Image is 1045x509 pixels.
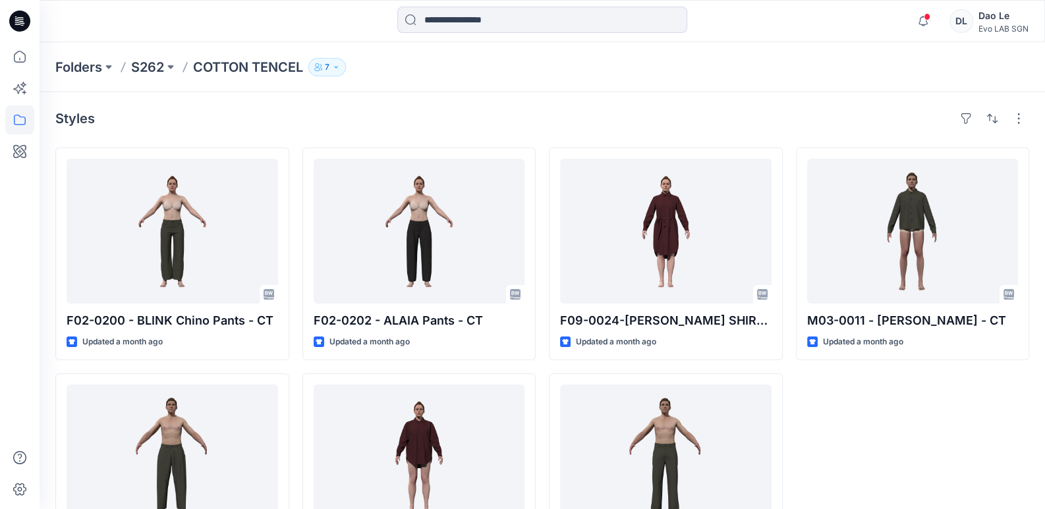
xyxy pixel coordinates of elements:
a: Folders [55,58,102,76]
p: Updated a month ago [329,335,410,349]
div: DL [949,9,973,33]
p: Updated a month ago [823,335,903,349]
p: COTTON TENCEL [193,58,303,76]
p: Updated a month ago [576,335,656,349]
div: Evo LAB SGN [978,24,1029,34]
p: 7 [325,60,329,74]
a: M03-0011 - PEDRO Overshirt - CT [807,159,1019,304]
p: M03-0011 - [PERSON_NAME] - CT [807,311,1019,330]
div: Dao Le [978,8,1029,24]
a: F09-0024-JEANIE SHIRT DRESS-CT [560,159,772,304]
p: F02-0200 - BLINK Chino Pants - CT [67,311,278,330]
h4: Styles [55,111,95,126]
a: S262 [131,58,164,76]
p: Updated a month ago [82,335,163,349]
p: F02-0202 - ALAIA Pants - CT [314,311,525,330]
a: F02-0202 - ALAIA Pants - CT [314,159,525,304]
p: F09-0024-[PERSON_NAME] SHIRT DRESS-CT [560,311,772,330]
button: 7 [308,58,346,76]
a: F02-0200 - BLINK Chino Pants - CT [67,159,278,304]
